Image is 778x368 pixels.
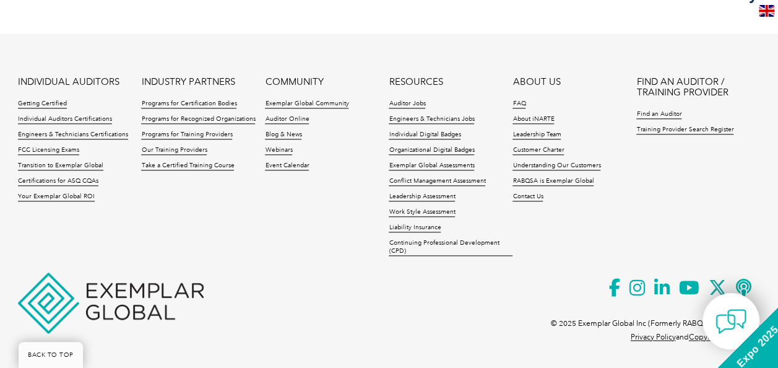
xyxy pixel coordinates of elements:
a: Individual Digital Badges [389,131,460,139]
a: Organizational Digital Badges [389,146,474,155]
img: en [759,5,774,17]
img: Exemplar Global [18,273,204,333]
a: Liability Insurance [389,224,441,232]
a: Find an Auditor [636,110,681,119]
a: Continuing Professional Development (CPD) [389,239,512,256]
a: About iNARTE [512,115,554,124]
a: FIND AN AUDITOR / TRAINING PROVIDER [636,77,760,98]
a: Auditor Jobs [389,100,425,108]
a: ABOUT US [512,77,560,87]
a: Training Provider Search Register [636,126,733,134]
a: Individual Auditors Certifications [18,115,112,124]
a: COMMUNITY [265,77,323,87]
a: Programs for Recognized Organizations [141,115,255,124]
a: RABQSA is Exemplar Global [512,177,594,186]
a: Programs for Certification Bodies [141,100,236,108]
a: Getting Certified [18,100,67,108]
a: Exemplar Global Assessments [389,162,474,170]
a: Auditor Online [265,115,309,124]
a: Certifications for ASQ CQAs [18,177,98,186]
a: Blog & News [265,131,301,139]
a: Engineers & Technicians Certifications [18,131,128,139]
a: RESOURCES [389,77,443,87]
p: © 2025 Exemplar Global Inc (Formerly RABQSA International). [551,317,761,330]
a: Take a Certified Training Course [141,162,234,170]
a: Privacy Policy [631,333,676,341]
a: Understanding Our Customers [512,162,600,170]
a: Your Exemplar Global ROI [18,193,95,201]
a: Webinars [265,146,292,155]
img: contact-chat.png [715,306,746,337]
a: BACK TO TOP [19,342,83,368]
a: Event Calendar [265,162,309,170]
a: Leadership Team [512,131,561,139]
a: Exemplar Global Community [265,100,348,108]
a: Our Training Providers [141,146,207,155]
p: and [631,330,761,344]
a: Conflict Management Assessment [389,177,485,186]
a: Engineers & Technicians Jobs [389,115,474,124]
a: Work Style Assessment [389,208,455,217]
a: Customer Charter [512,146,564,155]
a: Copyright Disclaimer [689,333,761,341]
a: INDIVIDUAL AUDITORS [18,77,119,87]
a: INDUSTRY PARTNERS [141,77,235,87]
a: FCC Licensing Exams [18,146,79,155]
a: FAQ [512,100,525,108]
a: Programs for Training Providers [141,131,232,139]
a: Contact Us [512,193,543,201]
a: Transition to Exemplar Global [18,162,103,170]
a: Leadership Assessment [389,193,455,201]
